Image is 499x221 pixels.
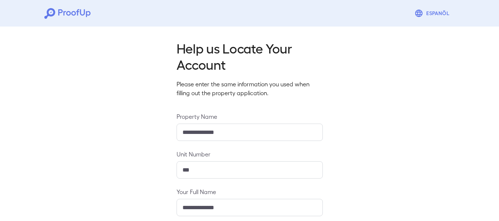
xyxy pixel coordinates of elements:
[177,80,323,97] p: Please enter the same information you used when filling out the property application.
[177,187,323,196] label: Your Full Name
[177,112,323,121] label: Property Name
[177,40,323,72] h2: Help us Locate Your Account
[177,150,323,158] label: Unit Number
[411,6,455,21] button: Espanõl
